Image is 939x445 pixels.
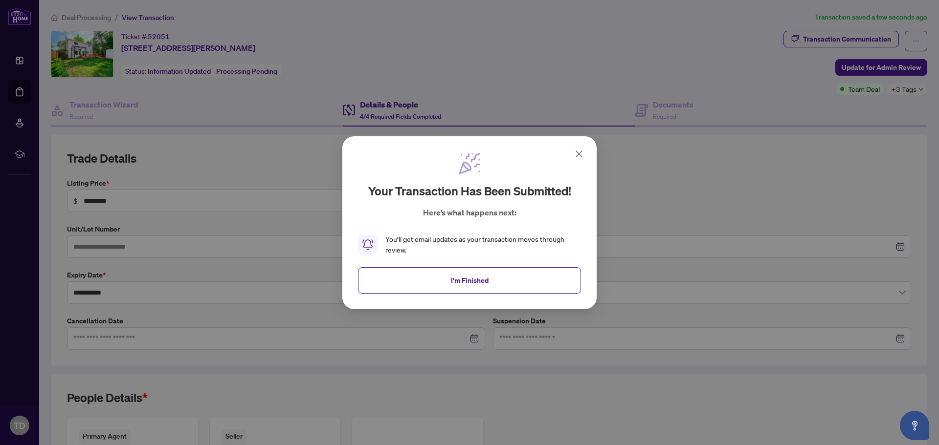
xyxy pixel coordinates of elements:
div: You’ll get email updates as your transaction moves through review. [385,234,581,255]
p: Here’s what happens next: [423,207,516,218]
button: Open asap [900,411,929,440]
button: I'm Finished [358,267,581,293]
h2: Your transaction has been submitted! [368,183,571,199]
span: I'm Finished [451,272,489,288]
